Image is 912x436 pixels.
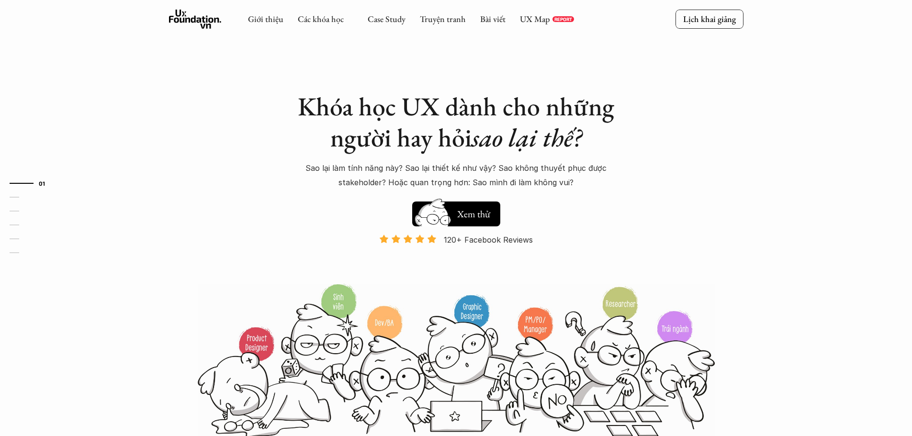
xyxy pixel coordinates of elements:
p: REPORT [554,16,572,22]
a: Các khóa học [298,13,344,24]
h1: Khóa học UX dành cho những người hay hỏi [289,91,624,153]
a: UX Map [520,13,550,24]
a: Truyện tranh [420,13,466,24]
a: 120+ Facebook Reviews [371,234,541,282]
a: Bài viết [480,13,506,24]
a: Lịch khai giảng [676,10,743,28]
p: 120+ Facebook Reviews [444,233,533,247]
strong: 01 [39,180,45,187]
h5: Xem thử [457,207,493,221]
a: REPORT [552,16,574,22]
em: sao lại thế? [472,121,582,154]
a: 01 [10,178,55,189]
p: Sao lại làm tính năng này? Sao lại thiết kế như vậy? Sao không thuyết phục được stakeholder? Hoặc... [289,161,624,190]
a: Case Study [368,13,405,24]
a: Xem thử [412,197,500,226]
p: Lịch khai giảng [683,13,736,24]
a: Giới thiệu [248,13,283,24]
